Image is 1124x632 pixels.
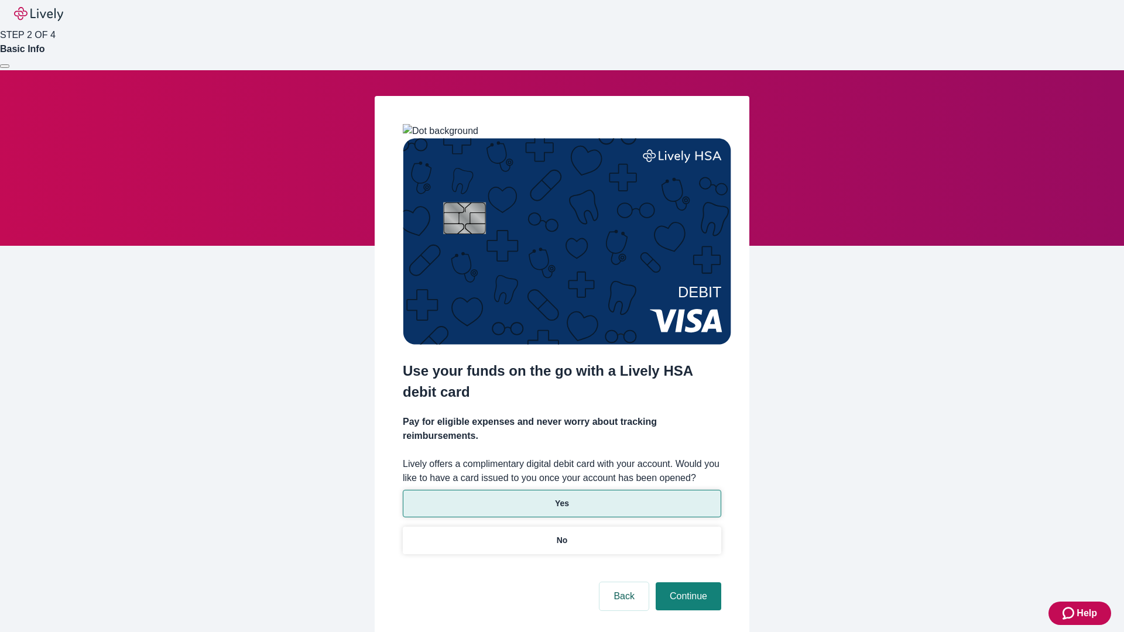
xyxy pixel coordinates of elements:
[1048,602,1111,625] button: Zendesk support iconHelp
[557,534,568,547] p: No
[599,582,649,610] button: Back
[403,415,721,443] h4: Pay for eligible expenses and never worry about tracking reimbursements.
[403,457,721,485] label: Lively offers a complimentary digital debit card with your account. Would you like to have a card...
[403,138,731,345] img: Debit card
[403,490,721,517] button: Yes
[1077,606,1097,620] span: Help
[14,7,63,21] img: Lively
[403,124,478,138] img: Dot background
[403,360,721,403] h2: Use your funds on the go with a Lively HSA debit card
[555,497,569,510] p: Yes
[656,582,721,610] button: Continue
[403,527,721,554] button: No
[1063,606,1077,620] svg: Zendesk support icon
